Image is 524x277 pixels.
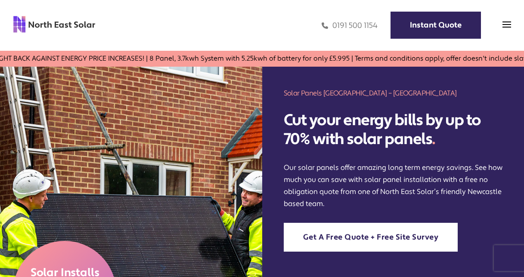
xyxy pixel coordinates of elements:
[284,223,458,252] a: Get A Free Quote + Free Site Survey
[284,162,503,210] p: Our solar panels offer amazing long term energy savings. See how much you can save with solar pan...
[391,12,481,39] a: Instant Quote
[502,20,511,29] img: menu icon
[284,111,503,149] h2: Cut your energy bills by up to 70% with solar panels
[322,21,328,31] img: phone icon
[432,129,435,149] span: .
[284,88,503,98] h1: Solar Panels [GEOGRAPHIC_DATA] – [GEOGRAPHIC_DATA]
[322,21,378,31] a: 0191 500 1154
[13,15,96,33] img: north east solar logo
